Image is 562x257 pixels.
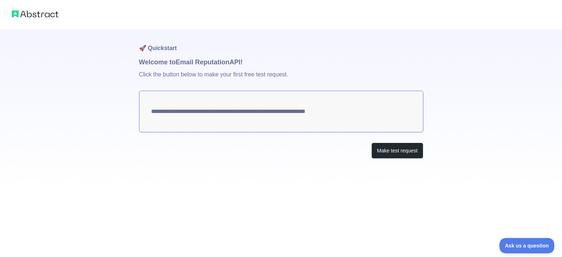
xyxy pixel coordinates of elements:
[139,67,423,91] p: Click the button below to make your first free test request.
[139,29,423,57] h1: 🚀 Quickstart
[371,143,423,159] button: Make test request
[12,9,59,19] img: Abstract logo
[499,238,555,253] iframe: Toggle Customer Support
[139,57,423,67] h1: Welcome to Email Reputation API!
